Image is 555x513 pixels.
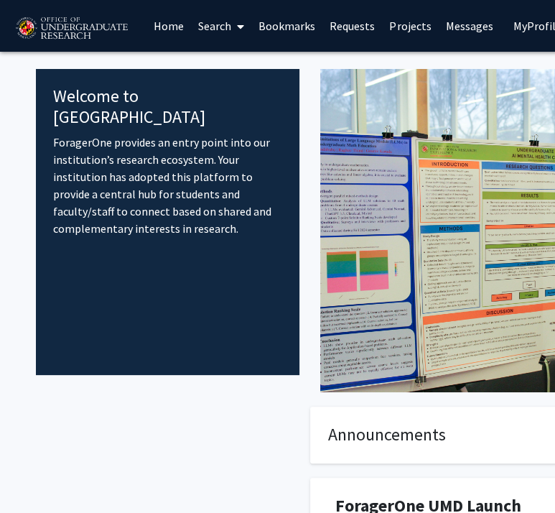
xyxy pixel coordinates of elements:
[53,86,282,128] h4: Welcome to [GEOGRAPHIC_DATA]
[438,1,500,51] a: Messages
[11,448,61,502] iframe: Chat
[146,1,191,51] a: Home
[53,134,282,237] p: ForagerOne provides an entry point into our institution’s research ecosystem. Your institution ha...
[11,11,132,47] img: University of Maryland Logo
[251,1,322,51] a: Bookmarks
[191,1,251,51] a: Search
[382,1,438,51] a: Projects
[322,1,382,51] a: Requests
